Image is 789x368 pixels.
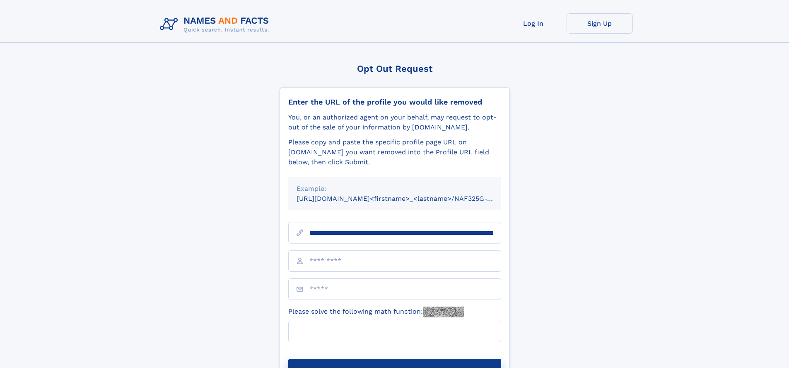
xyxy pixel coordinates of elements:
[288,137,501,167] div: Please copy and paste the specific profile page URL on [DOMAIN_NAME] you want removed into the Pr...
[288,112,501,132] div: You, or an authorized agent on your behalf, may request to opt-out of the sale of your informatio...
[157,13,276,36] img: Logo Names and Facts
[297,184,493,194] div: Example:
[297,195,517,202] small: [URL][DOMAIN_NAME]<firstname>_<lastname>/NAF325G-xxxxxxxx
[280,63,510,74] div: Opt Out Request
[288,97,501,107] div: Enter the URL of the profile you would like removed
[288,307,464,317] label: Please solve the following math function:
[567,13,633,34] a: Sign Up
[500,13,567,34] a: Log In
